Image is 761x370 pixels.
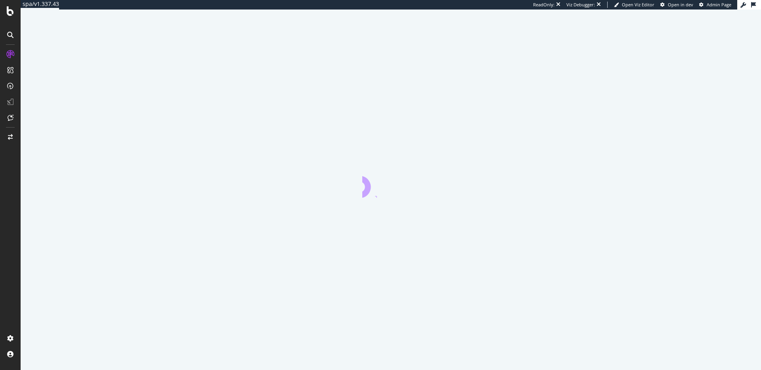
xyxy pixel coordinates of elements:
[533,2,554,8] div: ReadOnly:
[660,2,693,8] a: Open in dev
[699,2,731,8] a: Admin Page
[707,2,731,8] span: Admin Page
[668,2,693,8] span: Open in dev
[362,169,419,198] div: animation
[614,2,654,8] a: Open Viz Editor
[566,2,595,8] div: Viz Debugger:
[622,2,654,8] span: Open Viz Editor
